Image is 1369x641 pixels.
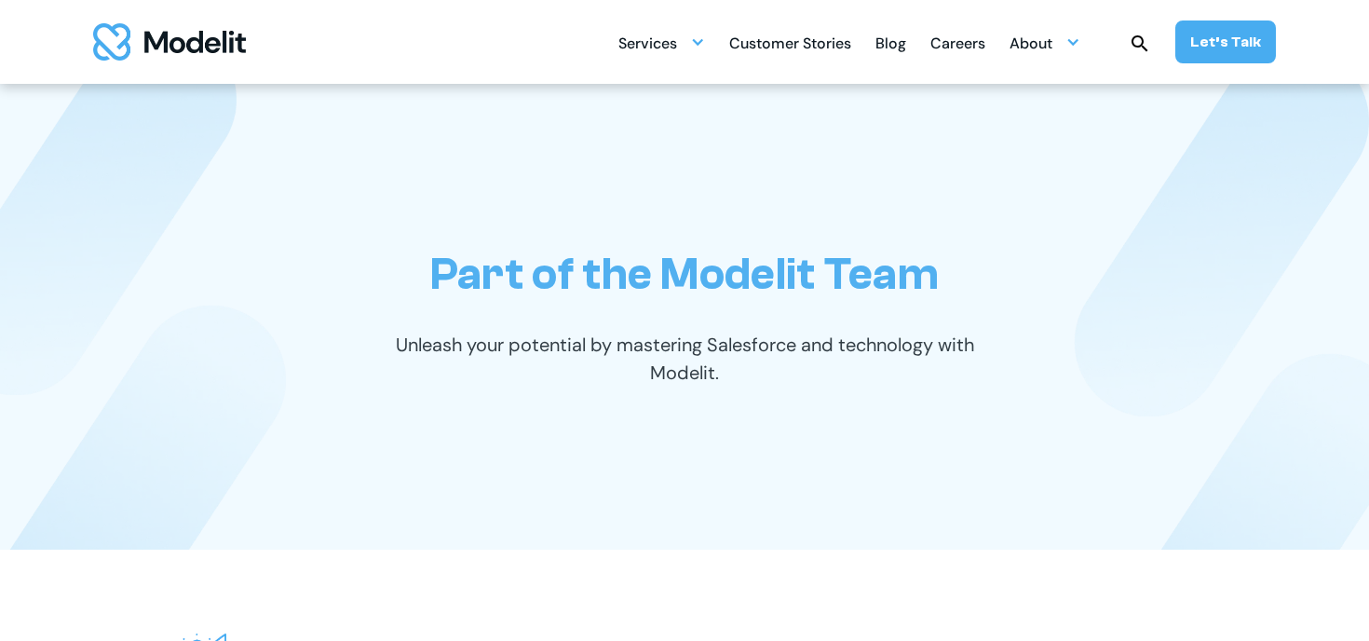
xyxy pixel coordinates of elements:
[930,24,985,61] a: Careers
[729,24,851,61] a: Customer Stories
[430,248,939,301] h1: Part of the Modelit Team
[618,27,677,63] div: Services
[93,23,246,61] a: home
[618,24,705,61] div: Services
[1175,20,1276,63] a: Let’s Talk
[729,27,851,63] div: Customer Stories
[875,27,906,63] div: Blog
[1190,32,1261,52] div: Let’s Talk
[875,24,906,61] a: Blog
[930,27,985,63] div: Careers
[1010,24,1080,61] div: About
[363,331,1006,387] p: Unleash your potential by mastering Salesforce and technology with Modelit.
[1010,27,1052,63] div: About
[93,23,246,61] img: modelit logo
